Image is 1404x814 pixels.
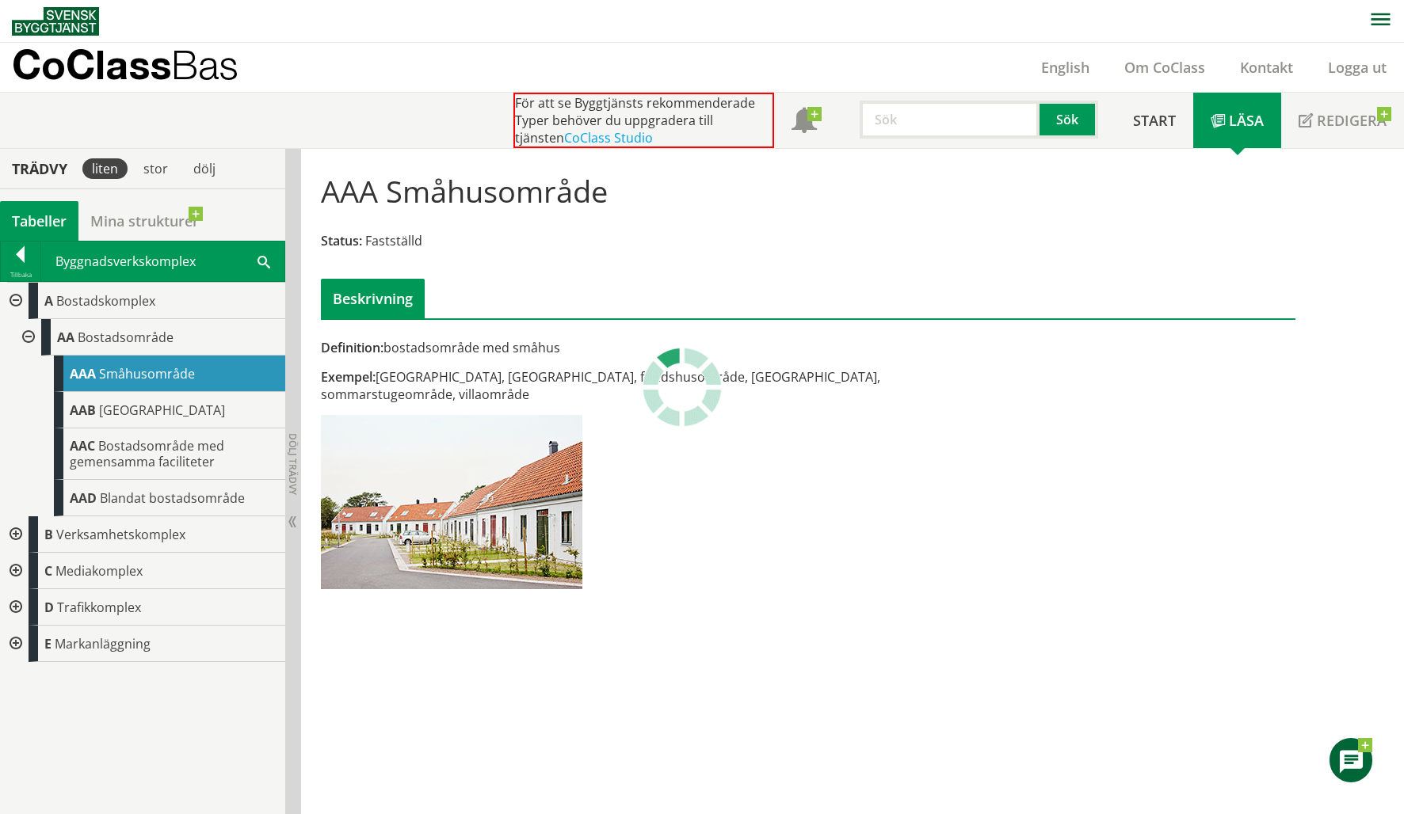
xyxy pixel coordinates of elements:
[56,526,185,543] span: Verksamhetskomplex
[1107,58,1223,77] a: Om CoClass
[184,158,225,179] div: dölj
[12,7,99,36] img: Svensk Byggtjänst
[44,599,54,616] span: D
[99,401,225,419] span: [GEOGRAPHIC_DATA]
[1229,111,1264,130] span: Läsa
[643,348,722,427] img: Laddar
[321,368,376,386] span: Exempel:
[1223,58,1311,77] a: Kontakt
[100,489,245,507] span: Blandat bostadsområde
[134,158,177,179] div: stor
[1311,58,1404,77] a: Logga ut
[1133,111,1176,130] span: Start
[70,437,95,455] span: AAC
[321,415,582,589] img: aaa-smahusomrade.jpg
[1024,58,1107,77] a: English
[171,41,238,88] span: Bas
[44,562,52,580] span: C
[70,437,224,470] span: Bostadsområde med gemensamma faciliteter
[70,489,97,507] span: AAD
[1281,93,1404,148] a: Redigera
[70,401,96,419] span: AAB
[513,93,774,148] div: För att se Byggtjänsts rekommenderade Typer behöver du uppgradera till tjänsten
[286,433,299,495] span: Dölj trädvy
[13,319,285,516] div: Gå till informationssidan för CoClass Studio
[57,599,141,616] span: Trafikkomplex
[1317,111,1387,130] span: Redigera
[78,329,174,346] span: Bostadsområde
[258,253,270,269] span: Sök i tabellen
[1040,101,1098,139] button: Sök
[1116,93,1193,148] a: Start
[3,160,76,177] div: Trädvy
[792,109,817,135] span: Notifikationer
[44,292,53,310] span: A
[99,365,195,382] span: Småhusområde
[321,173,608,208] h1: AAA Småhusområde
[70,365,96,382] span: AAA
[44,635,52,652] span: E
[321,339,383,356] span: Definition:
[321,368,962,403] div: [GEOGRAPHIC_DATA], [GEOGRAPHIC_DATA], fritidshusområde, [GEOGRAPHIC_DATA], sommarstugeområde, vil...
[25,392,285,428] div: Gå till informationssidan för CoClass Studio
[25,356,285,392] div: Gå till informationssidan för CoClass Studio
[55,562,143,580] span: Mediakomplex
[41,242,284,281] div: Byggnadsverkskomplex
[57,329,74,346] span: AA
[1,268,40,281] div: Tillbaka
[1193,93,1281,148] a: Läsa
[25,428,285,480] div: Gå till informationssidan för CoClass Studio
[321,339,962,356] div: bostadsområde med småhus
[321,279,425,318] div: Beskrivning
[365,232,422,249] span: Fastställd
[860,101,1040,139] input: Sök
[321,232,362,249] span: Status:
[78,201,211,241] a: Mina strukturer
[564,129,653,146] a: CoClass Studio
[12,55,238,74] p: CoClass
[82,158,128,179] div: liten
[12,43,273,92] a: CoClassBas
[44,526,53,543] span: B
[56,292,155,310] span: Bostadskomplex
[55,635,151,652] span: Markanläggning
[25,480,285,516] div: Gå till informationssidan för CoClass Studio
